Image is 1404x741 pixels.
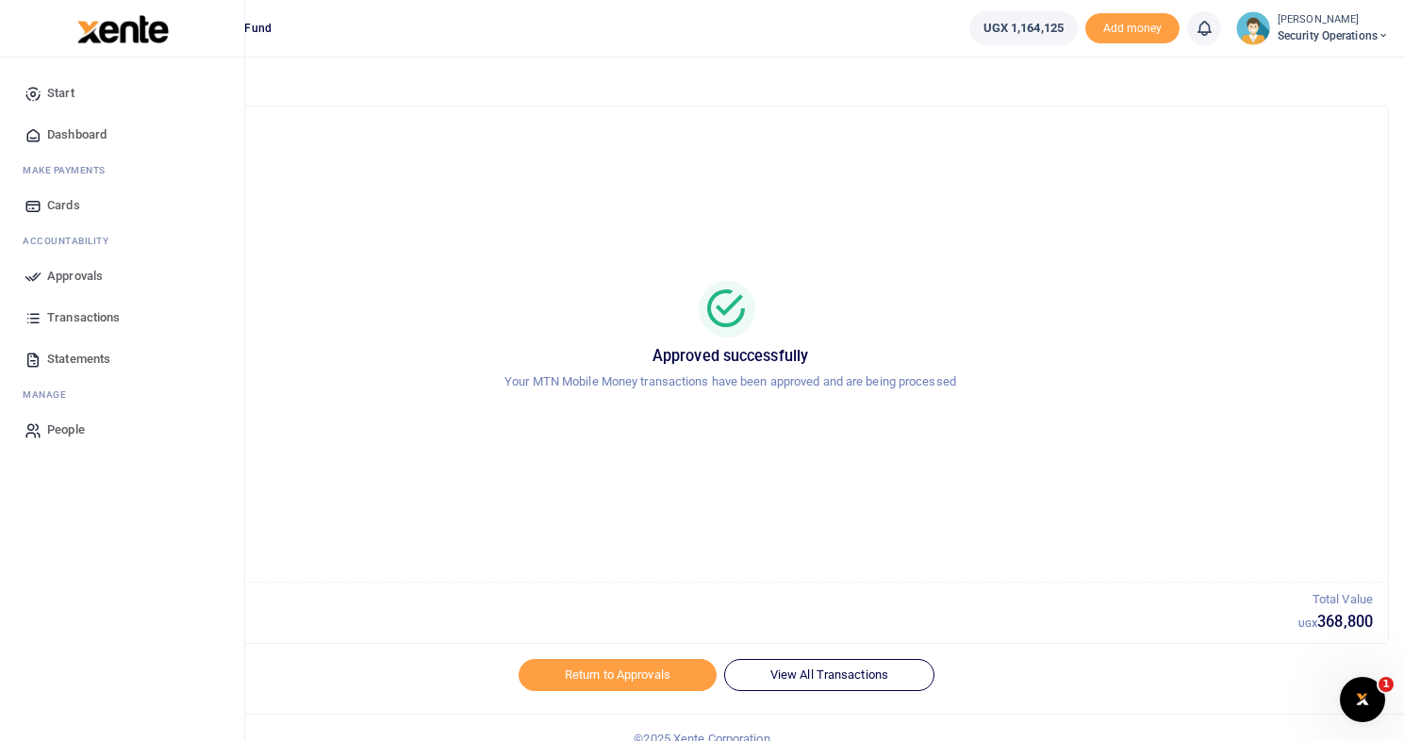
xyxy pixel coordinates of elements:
[969,11,1078,45] a: UGX 1,164,125
[95,347,1365,366] h5: Approved successfully
[1379,677,1394,692] span: 1
[962,11,1085,45] li: Wallet ballance
[15,255,229,297] a: Approvals
[32,387,67,402] span: anage
[15,338,229,380] a: Statements
[47,196,80,215] span: Cards
[1298,613,1373,632] h5: 368,800
[1236,11,1389,45] a: profile-user [PERSON_NAME] Security Operations
[15,226,229,255] li: Ac
[47,125,107,144] span: Dashboard
[1298,618,1317,629] small: UGX
[15,380,229,409] li: M
[519,659,717,691] a: Return to Approvals
[983,19,1064,38] span: UGX 1,164,125
[15,409,229,451] a: People
[15,297,229,338] a: Transactions
[1340,677,1385,722] iframe: Intercom live chat
[47,267,103,286] span: Approvals
[1085,20,1180,34] a: Add money
[75,21,169,35] a: logo-small logo-large logo-large
[88,590,1298,610] p: Total Transactions
[15,114,229,156] a: Dashboard
[32,163,106,177] span: ake Payments
[1085,13,1180,44] li: Toup your wallet
[1298,590,1373,610] p: Total Value
[47,308,120,327] span: Transactions
[37,234,108,248] span: countability
[47,350,110,369] span: Statements
[1278,12,1389,28] small: [PERSON_NAME]
[724,659,934,691] a: View All Transactions
[1085,13,1180,44] span: Add money
[15,185,229,226] a: Cards
[15,156,229,185] li: M
[47,420,85,439] span: People
[1236,11,1270,45] img: profile-user
[15,73,229,114] a: Start
[1278,27,1389,44] span: Security Operations
[88,613,1298,632] h5: 1
[95,372,1365,392] p: Your MTN Mobile Money transactions have been approved and are being processed
[47,84,74,103] span: Start
[77,15,169,43] img: logo-large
